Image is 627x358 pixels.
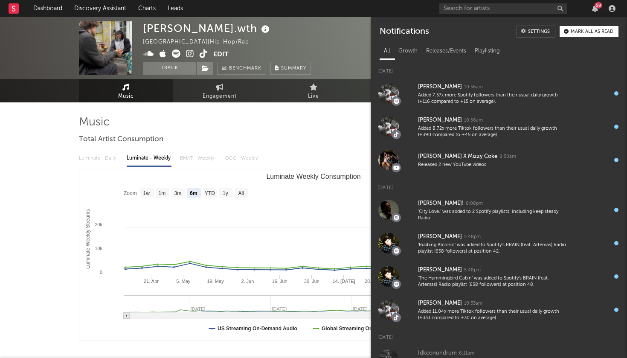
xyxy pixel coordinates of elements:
[592,5,598,12] button: 59
[371,227,627,260] a: [PERSON_NAME]5:48pm'Rubbing Alcohol' was added to Spotify's BRAIN (feat. Artemas) Radio playlist ...
[418,151,497,162] div: [PERSON_NAME] X Mizzy Coke
[595,2,602,9] div: 59
[464,84,483,90] div: 10:56am
[223,190,228,196] text: 1y
[464,234,481,240] div: 5:48pm
[143,190,150,196] text: 1w
[213,49,229,60] button: Edit
[229,64,261,74] span: Benchmark
[418,209,568,222] div: 'City Love.' was added to 2 Spotify playlists, including keep steady Radio.
[365,279,387,284] text: 28. [DATE]
[79,79,173,102] a: Music
[418,125,568,139] div: Added 8.72x more Tiktok followers than their usual daily growth (+390 compared to +45 on average).
[571,29,613,34] div: Mark all as read
[304,279,319,284] text: 30. Jun
[270,62,311,75] button: Summary
[241,279,254,284] text: 2. Jun
[266,173,360,180] text: Luminate Weekly Consumption
[418,232,462,242] div: [PERSON_NAME]
[394,44,422,58] div: Growth
[322,326,410,332] text: Global Streaming On-Demand Audio
[281,66,306,71] span: Summary
[380,26,429,38] div: Notifications
[371,177,627,193] div: [DATE]
[173,79,267,102] a: Engagement
[79,169,548,340] svg: Luminate Weekly Consumption
[371,77,627,110] a: [PERSON_NAME]10:56amAdded 7.57x more Spotify followers than their usual daily growth (+116 compar...
[205,190,215,196] text: YTD
[418,198,464,209] div: [PERSON_NAME]!
[470,44,504,58] div: Playlisting
[143,62,196,75] button: Track
[439,3,567,14] input: Search for artists
[418,309,568,322] div: Added 11.04x more Tiktok followers than their usual daily growth (+333 compared to +30 on average).
[422,44,470,58] div: Releases/Events
[418,162,568,168] div: Released 2 new YouTube videos.
[418,298,462,309] div: [PERSON_NAME]
[100,270,102,275] text: 0
[371,110,627,143] a: [PERSON_NAME]10:56amAdded 8.72x more Tiktok followers than their usual daily growth (+390 compare...
[95,222,102,227] text: 20k
[360,79,454,102] a: Audience
[79,134,163,145] span: Total Artist Consumption
[159,190,166,196] text: 1m
[272,279,287,284] text: 16. Jun
[238,190,244,196] text: All
[371,293,627,326] a: [PERSON_NAME]10:33amAdded 11.04x more Tiktok followers than their usual daily growth (+333 compar...
[418,275,568,288] div: 'The Hummingbird Cabin' was added to Spotify's BRAIN (feat. Artemas) Radio playlist (658 follower...
[380,44,394,58] div: All
[203,91,237,102] span: Engagement
[218,326,297,332] text: US Streaming On-Demand Audio
[127,151,171,166] div: Luminate - Weekly
[418,115,462,125] div: [PERSON_NAME]
[371,326,627,343] div: [DATE]
[190,190,197,196] text: 6m
[308,91,319,102] span: Live
[371,143,627,177] a: [PERSON_NAME] X Mizzy Coke8:50amReleased 2 new YouTube videos.
[143,21,272,35] div: [PERSON_NAME].wth
[371,193,627,227] a: [PERSON_NAME]!6:08pm'City Love.' was added to 2 Spotify playlists, including keep steady Radio.
[560,26,618,37] button: Mark all as read
[464,300,482,307] div: 10:33am
[464,117,483,124] div: 10:56am
[499,154,516,160] div: 8:50am
[528,29,550,34] div: Settings
[95,246,102,251] text: 10k
[418,242,568,255] div: 'Rubbing Alcohol' was added to Spotify's BRAIN (feat. Artemas) Radio playlist (658 followers) at ...
[143,37,259,47] div: [GEOGRAPHIC_DATA] | Hip-Hop/Rap
[144,279,159,284] text: 21. Apr
[466,201,483,207] div: 6:08pm
[371,60,627,77] div: [DATE]
[418,92,568,105] div: Added 7.57x more Spotify followers than their usual daily growth (+116 compared to +15 on average).
[371,260,627,293] a: [PERSON_NAME]5:48pm'The Hummingbird Cabin' was added to Spotify's BRAIN (feat. Artemas) Radio pla...
[267,79,360,102] a: Live
[418,265,462,275] div: [PERSON_NAME]
[207,279,224,284] text: 19. May
[464,267,481,274] div: 5:48pm
[459,350,474,357] div: 6:11am
[124,190,137,196] text: Zoom
[118,91,134,102] span: Music
[333,279,355,284] text: 14. [DATE]
[517,26,555,38] a: Settings
[217,62,266,75] a: Benchmark
[174,190,182,196] text: 3m
[418,82,462,92] div: [PERSON_NAME]
[176,279,191,284] text: 5. May
[85,209,91,269] text: Luminate Weekly Streams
